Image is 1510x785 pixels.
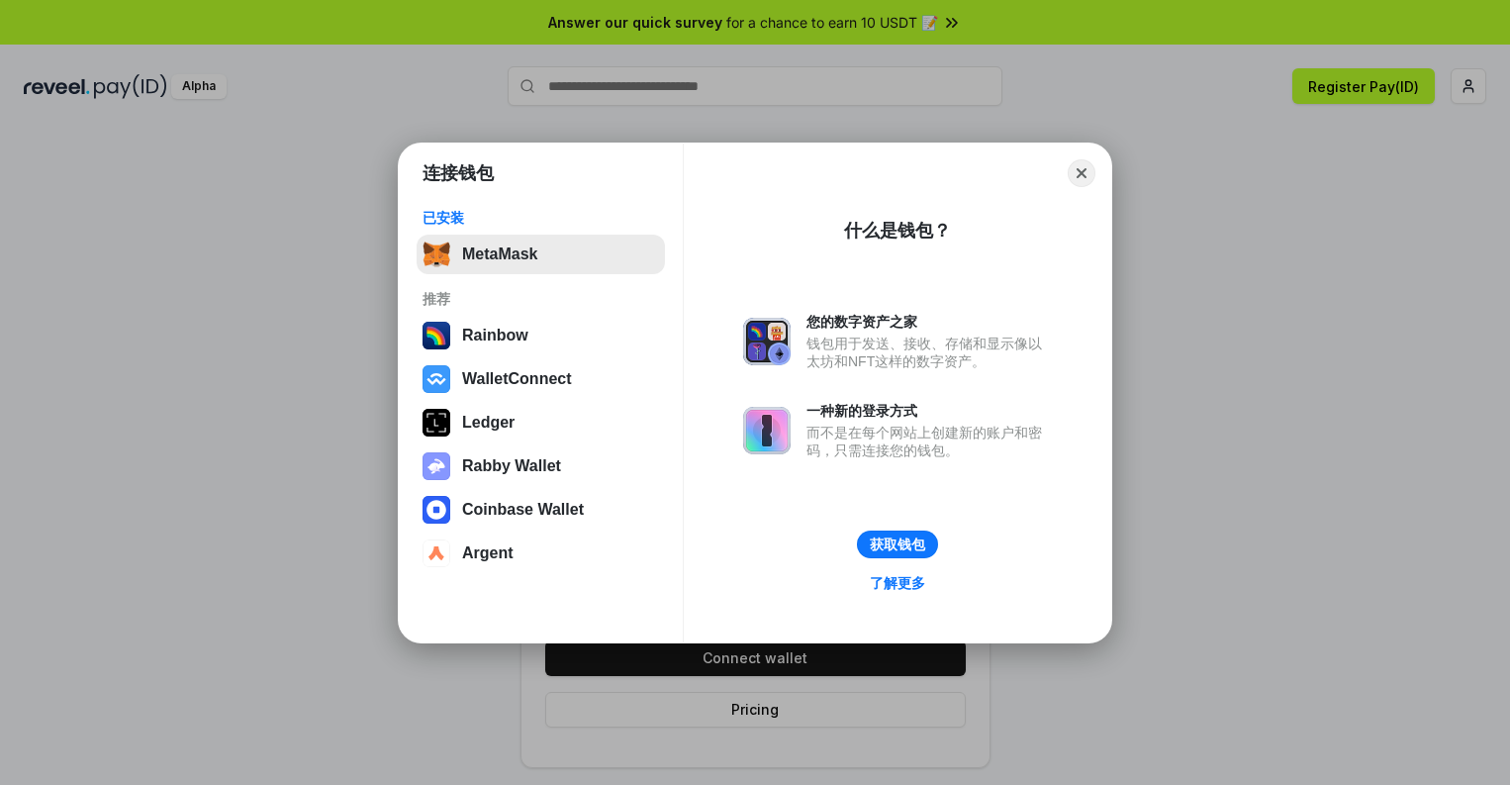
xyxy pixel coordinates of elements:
div: 了解更多 [870,574,925,592]
button: Rainbow [417,316,665,355]
div: Rainbow [462,327,528,344]
div: 推荐 [423,290,659,308]
img: svg+xml,%3Csvg%20width%3D%2228%22%20height%3D%2228%22%20viewBox%3D%220%200%2028%2028%22%20fill%3D... [423,365,450,393]
button: Rabby Wallet [417,446,665,486]
button: Close [1068,159,1095,187]
img: svg+xml,%3Csvg%20width%3D%22120%22%20height%3D%22120%22%20viewBox%3D%220%200%20120%20120%22%20fil... [423,322,450,349]
button: Ledger [417,403,665,442]
div: 一种新的登录方式 [806,402,1052,420]
img: svg+xml,%3Csvg%20width%3D%2228%22%20height%3D%2228%22%20viewBox%3D%220%200%2028%2028%22%20fill%3D... [423,496,450,524]
div: WalletConnect [462,370,572,388]
div: 已安装 [423,209,659,227]
div: Rabby Wallet [462,457,561,475]
img: svg+xml,%3Csvg%20width%3D%2228%22%20height%3D%2228%22%20viewBox%3D%220%200%2028%2028%22%20fill%3D... [423,540,450,567]
button: MetaMask [417,235,665,274]
button: Argent [417,534,665,573]
button: WalletConnect [417,359,665,399]
div: 而不是在每个网站上创建新的账户和密码，只需连接您的钱包。 [806,424,1052,459]
div: Coinbase Wallet [462,501,584,519]
img: svg+xml,%3Csvg%20xmlns%3D%22http%3A%2F%2Fwww.w3.org%2F2000%2Fsvg%22%20fill%3D%22none%22%20viewBox... [743,407,791,454]
img: svg+xml,%3Csvg%20xmlns%3D%22http%3A%2F%2Fwww.w3.org%2F2000%2Fsvg%22%20fill%3D%22none%22%20viewBox... [743,318,791,365]
img: svg+xml,%3Csvg%20xmlns%3D%22http%3A%2F%2Fwww.w3.org%2F2000%2Fsvg%22%20fill%3D%22none%22%20viewBox... [423,452,450,480]
div: 您的数字资产之家 [806,313,1052,331]
button: Coinbase Wallet [417,490,665,530]
div: Ledger [462,414,515,432]
div: 什么是钱包？ [844,219,951,243]
div: MetaMask [462,245,537,263]
div: 获取钱包 [870,536,925,553]
button: 获取钱包 [857,531,938,558]
img: svg+xml,%3Csvg%20xmlns%3D%22http%3A%2F%2Fwww.w3.org%2F2000%2Fsvg%22%20width%3D%2228%22%20height%3... [423,409,450,437]
div: 钱包用于发送、接收、存储和显示像以太坊和NFT这样的数字资产。 [806,335,1052,370]
h1: 连接钱包 [423,161,494,185]
img: svg+xml,%3Csvg%20fill%3D%22none%22%20height%3D%2233%22%20viewBox%3D%220%200%2035%2033%22%20width%... [423,241,450,268]
a: 了解更多 [858,570,937,596]
div: Argent [462,544,514,562]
